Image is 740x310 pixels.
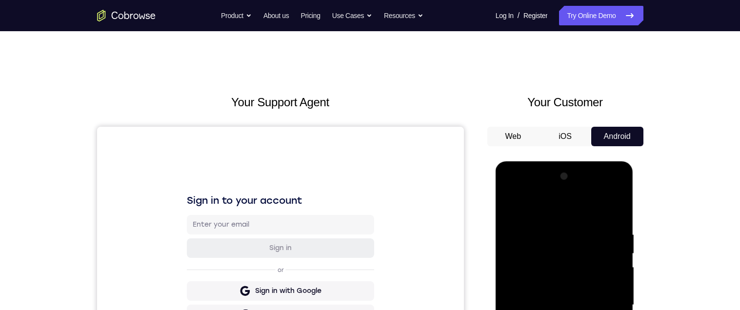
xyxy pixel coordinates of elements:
[155,206,228,216] div: Sign in with Intercom
[90,155,277,174] button: Sign in with Google
[384,6,423,25] button: Resources
[487,94,643,111] h2: Your Customer
[90,178,277,197] button: Sign in with GitHub
[221,6,252,25] button: Product
[518,10,520,21] span: /
[523,6,547,25] a: Register
[300,6,320,25] a: Pricing
[559,6,643,25] a: Try Online Demo
[90,225,277,244] button: Sign in with Zendesk
[90,252,277,260] p: Don't have an account?
[179,139,189,147] p: or
[90,201,277,221] button: Sign in with Intercom
[591,127,643,146] button: Android
[496,6,514,25] a: Log In
[97,10,156,21] a: Go to the home page
[159,183,224,193] div: Sign in with GitHub
[263,6,289,25] a: About us
[165,252,234,259] a: Create a new account
[156,230,227,239] div: Sign in with Zendesk
[539,127,591,146] button: iOS
[332,6,372,25] button: Use Cases
[487,127,540,146] button: Web
[97,94,464,111] h2: Your Support Agent
[158,159,224,169] div: Sign in with Google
